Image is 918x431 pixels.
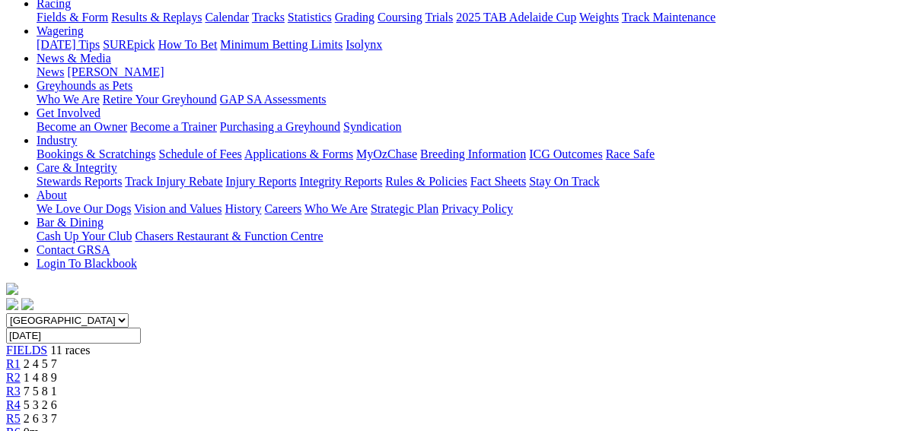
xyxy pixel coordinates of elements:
[135,230,323,242] a: Chasers Restaurant & Function Centre
[385,175,467,188] a: Rules & Policies
[470,175,526,188] a: Fact Sheets
[335,11,375,24] a: Grading
[288,11,332,24] a: Statistics
[37,93,100,106] a: Who We Are
[37,65,64,78] a: News
[37,93,912,106] div: Greyhounds as Pets
[37,11,108,24] a: Fields & Form
[24,398,57,411] span: 5 3 2 6
[220,120,340,133] a: Purchasing a Greyhound
[111,11,202,24] a: Results & Replays
[220,93,327,106] a: GAP SA Assessments
[24,357,57,370] span: 2 4 5 7
[205,11,249,24] a: Calendar
[441,202,513,215] a: Privacy Policy
[6,385,21,398] a: R3
[37,161,117,174] a: Care & Integrity
[299,175,382,188] a: Integrity Reports
[6,344,47,357] a: FIELDS
[244,147,353,160] a: Applications & Forms
[37,11,912,24] div: Racing
[125,175,222,188] a: Track Injury Rebate
[37,24,84,37] a: Wagering
[24,412,57,425] span: 2 6 3 7
[6,357,21,370] a: R1
[356,147,417,160] a: MyOzChase
[264,202,301,215] a: Careers
[37,38,100,51] a: [DATE] Tips
[37,120,127,133] a: Become an Owner
[37,202,131,215] a: We Love Our Dogs
[371,202,438,215] a: Strategic Plan
[67,65,164,78] a: [PERSON_NAME]
[6,298,18,310] img: facebook.svg
[220,38,343,51] a: Minimum Betting Limits
[37,230,132,242] a: Cash Up Your Club
[37,175,912,189] div: Care & Integrity
[378,11,422,24] a: Coursing
[456,11,576,24] a: 2025 TAB Adelaide Cup
[158,147,241,160] a: Schedule of Fees
[37,52,111,65] a: News & Media
[425,11,453,24] a: Trials
[50,344,90,357] span: 11 races
[21,298,33,310] img: twitter.svg
[37,38,912,52] div: Wagering
[37,257,137,270] a: Login To Blackbook
[252,11,285,24] a: Tracks
[6,371,21,384] a: R2
[579,11,619,24] a: Weights
[37,147,912,161] div: Industry
[343,120,401,133] a: Syndication
[605,147,654,160] a: Race Safe
[622,11,716,24] a: Track Maintenance
[37,175,122,188] a: Stewards Reports
[37,134,77,147] a: Industry
[37,120,912,134] div: Get Involved
[37,79,132,92] a: Greyhounds as Pets
[130,120,217,133] a: Become a Trainer
[37,243,110,256] a: Contact GRSA
[225,202,261,215] a: History
[6,283,18,295] img: logo-grsa-white.png
[134,202,222,215] a: Vision and Values
[37,147,155,160] a: Bookings & Scratchings
[158,38,218,51] a: How To Bet
[37,65,912,79] div: News & Media
[304,202,368,215] a: Who We Are
[37,216,104,229] a: Bar & Dining
[529,175,599,188] a: Stay On Track
[37,106,100,119] a: Get Involved
[37,230,912,243] div: Bar & Dining
[103,38,155,51] a: SUREpick
[37,202,912,216] div: About
[225,175,296,188] a: Injury Reports
[103,93,217,106] a: Retire Your Greyhound
[24,371,57,384] span: 1 4 8 9
[24,385,57,398] span: 7 5 8 1
[6,398,21,411] a: R4
[420,147,526,160] a: Breeding Information
[529,147,602,160] a: ICG Outcomes
[6,328,141,344] input: Select date
[346,38,382,51] a: Isolynx
[6,412,21,425] a: R5
[37,189,67,201] a: About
